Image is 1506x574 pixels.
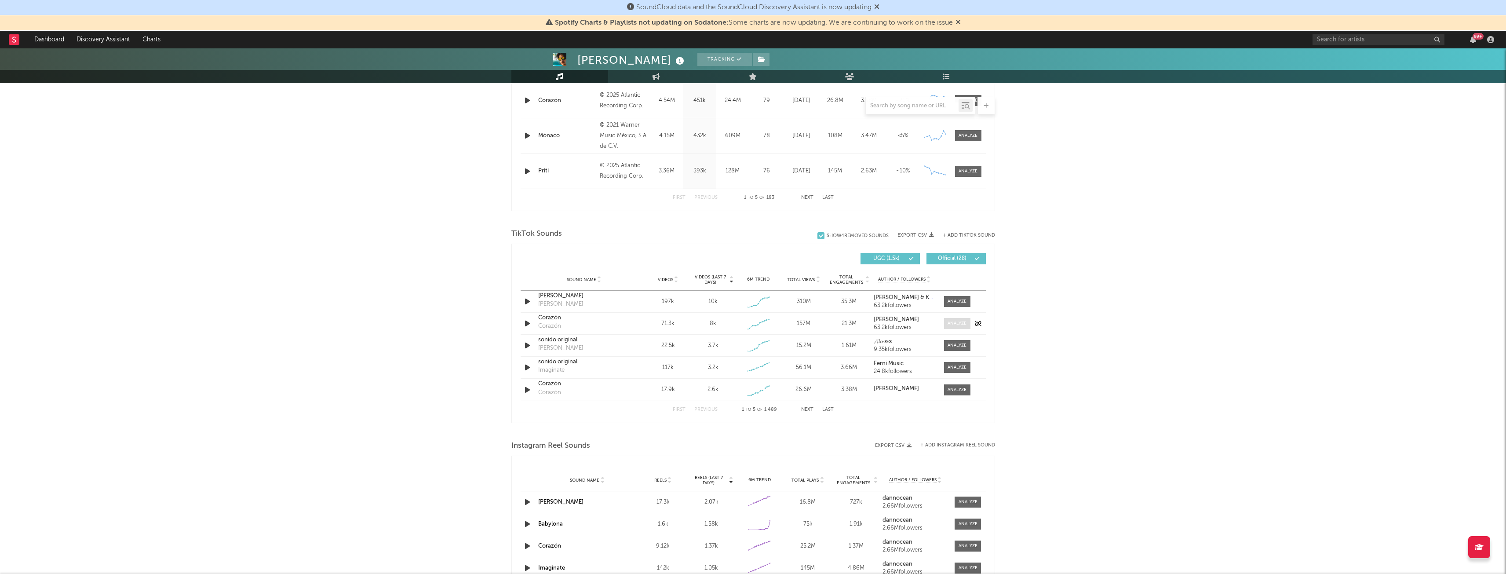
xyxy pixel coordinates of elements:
a: [PERSON_NAME] [538,292,630,300]
div: 1 5 1,489 [735,405,784,415]
div: 10k [708,297,718,306]
span: Total Engagements [828,274,864,285]
a: Corazón [538,380,630,388]
a: [PERSON_NAME] [874,386,935,392]
div: 451k [686,96,714,105]
div: [PERSON_NAME] [577,53,686,67]
div: 393k [686,167,714,175]
span: Instagram Reel Sounds [511,441,590,451]
div: <5% [888,132,918,140]
div: © 2025 Atlantic Recording Corp. [600,90,648,111]
strong: [PERSON_NAME] [874,317,919,322]
div: 15.2M [783,341,824,350]
span: Dismiss [874,4,879,11]
div: 197k [648,297,689,306]
a: 𝓐𝓵𝓸 ʚɞ [874,339,935,345]
div: 3.66M [828,363,869,372]
div: [PERSON_NAME] [538,344,583,353]
div: 108M [820,132,850,140]
span: Dismiss [955,19,961,26]
a: sonido original [538,358,630,366]
a: dannocean [882,517,948,523]
div: 310M [783,297,824,306]
div: 4.54M [653,96,681,105]
button: UGC(1.5k) [861,253,920,264]
a: sonido original [538,336,630,344]
div: 3.7k [708,341,718,350]
div: 3.36M [653,167,681,175]
div: 1.37M [834,542,878,551]
button: Tracking [697,53,752,66]
div: 26.8M [820,96,850,105]
div: [PERSON_NAME] [538,300,583,309]
div: 63.2k followers [874,303,935,309]
div: 3.58M [854,96,884,105]
div: 145M [820,167,850,175]
strong: [PERSON_NAME] & KeniaOs [874,295,948,300]
div: 2.66M followers [882,525,948,531]
div: Corazón [538,322,561,331]
div: 24.4M [718,96,747,105]
button: Official(28) [926,253,986,264]
a: dannocean [882,539,948,545]
div: 142k [641,564,685,573]
a: dannocean [882,495,948,501]
span: Total Engagements [834,475,873,486]
div: 9.12k [641,542,685,551]
span: Spotify Charts & Playlists not updating on Sodatone [555,19,726,26]
div: 157M [783,319,824,328]
a: Mónaco [538,132,596,140]
div: 3.47M [854,132,884,140]
div: 8k [710,319,716,328]
span: UGC ( 1.5k ) [866,256,907,261]
div: 71.3k [648,319,689,328]
span: TikTok Sounds [511,229,562,239]
a: Priti [538,167,596,175]
span: Total Plays [791,478,819,483]
div: Corazón [538,388,561,397]
strong: dannocean [882,517,912,523]
div: [DATE] [787,167,816,175]
div: 76 [751,167,782,175]
button: Last [822,407,834,412]
div: 1.91k [834,520,878,529]
div: + Add Instagram Reel Sound [912,443,995,448]
div: 2.66M followers [882,503,948,509]
div: 26.6M [783,385,824,394]
a: [PERSON_NAME] [874,317,935,323]
button: Next [801,407,813,412]
div: 2.6k [707,385,718,394]
div: ~ 20 % [888,96,918,105]
div: © 2025 Atlantic Recording Corp. [600,161,648,182]
button: Last [822,195,834,200]
a: [PERSON_NAME] [538,499,583,505]
div: 1.58k [689,520,733,529]
div: 145M [786,564,830,573]
button: Previous [694,407,718,412]
span: Author / Followers [878,277,926,282]
span: to [748,196,753,200]
a: Corazón [538,96,596,105]
div: 16.8M [786,498,830,507]
button: First [673,195,686,200]
div: Imagínate [538,366,565,375]
div: 78 [751,132,782,140]
strong: Ferni Music [874,361,904,366]
div: 35.3M [828,297,869,306]
div: 75k [786,520,830,529]
a: [PERSON_NAME] & KeniaOs [874,295,935,301]
div: 3.2k [708,363,718,372]
a: Discovery Assistant [70,31,136,48]
div: 79 [751,96,782,105]
a: Dashboard [28,31,70,48]
a: Imagínate [538,565,565,571]
button: + Add Instagram Reel Sound [920,443,995,448]
span: Official ( 28 ) [932,256,973,261]
div: 24.8k followers [874,369,935,375]
button: Next [801,195,813,200]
